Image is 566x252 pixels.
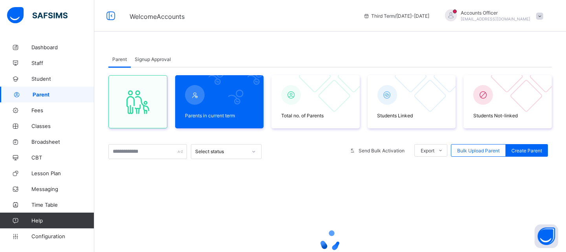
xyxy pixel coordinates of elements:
span: Parents in current term [185,113,254,119]
span: Classes [31,123,94,129]
span: Total no. of Parents [281,113,350,119]
img: safsims [7,7,68,24]
span: CBT [31,154,94,161]
span: Bulk Upload Parent [457,148,500,154]
span: Fees [31,107,94,113]
span: Staff [31,60,94,66]
span: Signup Approval [135,56,171,62]
span: Configuration [31,233,94,239]
span: Help [31,217,94,224]
span: Create Parent [511,148,542,154]
div: AccountsOfficer [437,9,547,22]
span: session/term information [363,13,429,19]
span: Lesson Plan [31,170,94,176]
span: Students Not-linked [473,113,542,119]
span: Messaging [31,186,94,192]
span: Send Bulk Activation [359,148,405,154]
span: [EMAIL_ADDRESS][DOMAIN_NAME] [461,17,530,21]
span: Broadsheet [31,139,94,145]
span: Parent [112,56,127,62]
span: Students Linked [377,113,446,119]
span: Dashboard [31,44,94,50]
span: Student [31,76,94,82]
div: Select status [195,149,247,155]
span: Welcome Accounts [130,13,185,20]
span: Time Table [31,202,94,208]
span: Export [421,148,434,154]
button: Open asap [535,224,558,248]
span: Parent [33,91,94,98]
span: Accounts Officer [461,10,530,16]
